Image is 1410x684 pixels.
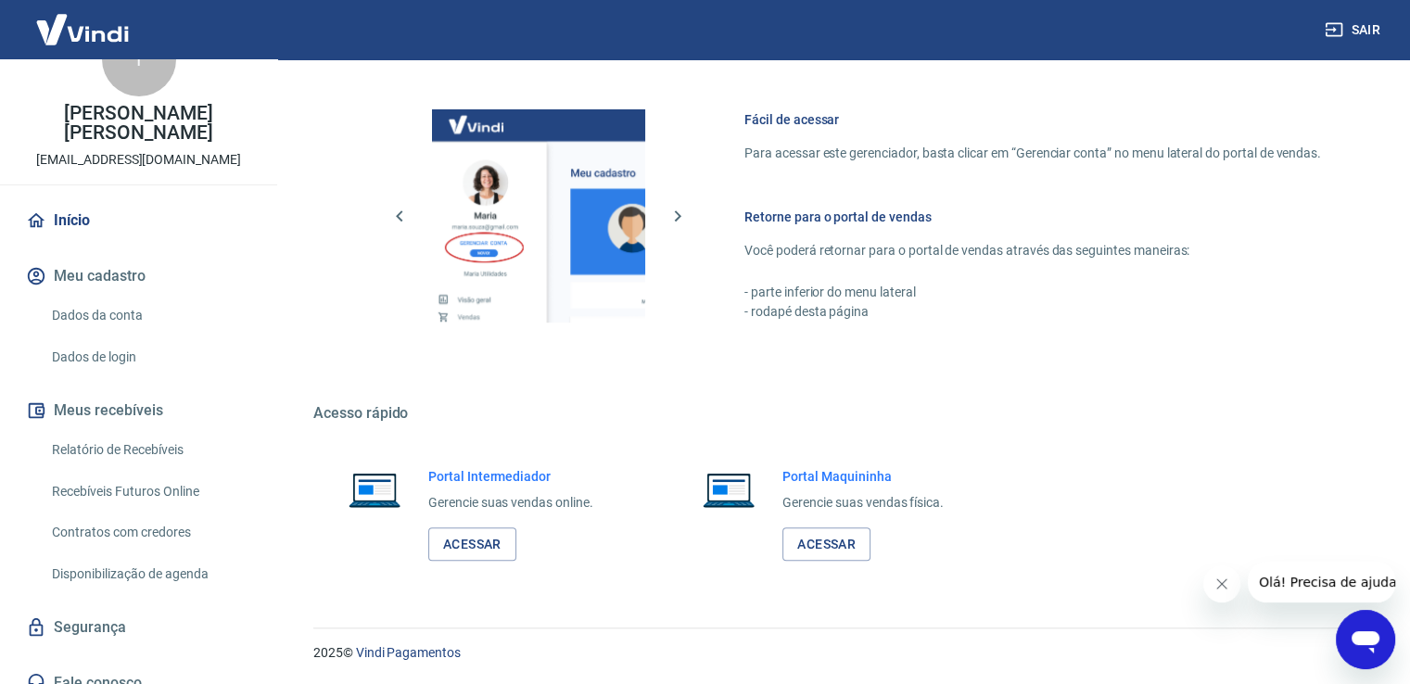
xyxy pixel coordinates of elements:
iframe: Fechar mensagem [1203,565,1240,602]
a: Acessar [428,527,516,562]
a: Relatório de Recebíveis [44,431,255,469]
img: Imagem de um notebook aberto [336,467,413,512]
button: Sair [1321,13,1388,47]
p: Gerencie suas vendas física. [782,493,944,513]
img: Vindi [22,1,143,57]
p: Para acessar este gerenciador, basta clicar em “Gerenciar conta” no menu lateral do portal de ven... [744,144,1321,163]
h6: Fácil de acessar [744,110,1321,129]
p: - parte inferior do menu lateral [744,283,1321,302]
span: Olá! Precisa de ajuda? [11,13,156,28]
p: Gerencie suas vendas online. [428,493,593,513]
a: Segurança [22,607,255,648]
button: Meus recebíveis [22,390,255,431]
h5: Acesso rápido [313,404,1366,423]
p: [EMAIL_ADDRESS][DOMAIN_NAME] [36,150,241,170]
iframe: Botão para abrir a janela de mensagens [1336,610,1395,669]
p: - rodapé desta página [744,302,1321,322]
h6: Portal Intermediador [428,467,593,486]
img: Imagem de um notebook aberto [690,467,768,512]
p: Você poderá retornar para o portal de vendas através das seguintes maneiras: [744,241,1321,260]
img: Imagem da dashboard mostrando o botão de gerenciar conta na sidebar no lado esquerdo [432,109,645,323]
a: Início [22,200,255,241]
button: Meu cadastro [22,256,255,297]
a: Contratos com credores [44,513,255,551]
h6: Portal Maquininha [782,467,944,486]
a: Dados da conta [44,297,255,335]
h6: Retorne para o portal de vendas [744,208,1321,226]
iframe: Mensagem da empresa [1248,562,1395,602]
a: Acessar [782,527,870,562]
div: I [102,22,176,96]
a: Vindi Pagamentos [356,645,461,660]
a: Dados de login [44,338,255,376]
a: Recebíveis Futuros Online [44,473,255,511]
p: 2025 © [313,643,1366,663]
p: [PERSON_NAME] [PERSON_NAME] [15,104,262,143]
a: Disponibilização de agenda [44,555,255,593]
